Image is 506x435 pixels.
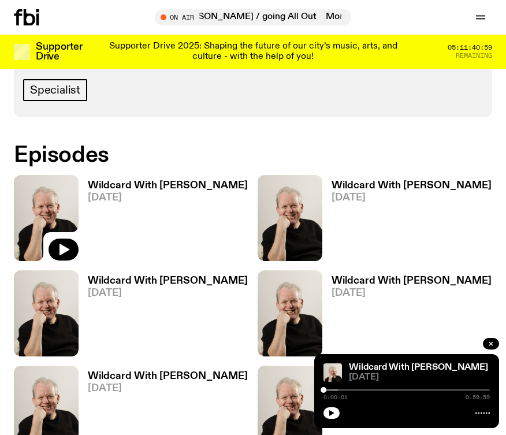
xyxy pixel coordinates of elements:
[79,181,248,261] a: Wildcard With [PERSON_NAME][DATE]
[332,193,492,203] span: [DATE]
[88,384,248,393] span: [DATE]
[79,276,248,356] a: Wildcard With [PERSON_NAME][DATE]
[14,270,79,356] img: Stuart is smiling charmingly, wearing a black t-shirt against a stark white background.
[349,363,488,372] a: Wildcard With [PERSON_NAME]
[332,181,492,191] h3: Wildcard With [PERSON_NAME]
[23,79,87,101] a: Specialist
[323,363,342,382] img: Stuart is smiling charmingly, wearing a black t-shirt against a stark white background.
[332,288,492,298] span: [DATE]
[88,276,248,286] h3: Wildcard With [PERSON_NAME]
[332,276,492,286] h3: Wildcard With [PERSON_NAME]
[88,193,248,203] span: [DATE]
[36,42,82,62] h3: Supporter Drive
[88,371,248,381] h3: Wildcard With [PERSON_NAME]
[97,42,409,62] p: Supporter Drive 2025: Shaping the future of our city’s music, arts, and culture - with the help o...
[155,9,351,25] button: On AirMornings with [PERSON_NAME] / going All OutMornings with [PERSON_NAME] / going All Out
[466,395,490,400] span: 0:59:59
[456,53,492,59] span: Remaining
[448,44,492,51] span: 05:11:40:59
[88,288,248,298] span: [DATE]
[349,373,490,382] span: [DATE]
[30,84,80,96] span: Specialist
[14,145,492,166] h2: Episodes
[258,270,322,356] img: Stuart is smiling charmingly, wearing a black t-shirt against a stark white background.
[258,175,322,261] img: Stuart is smiling charmingly, wearing a black t-shirt against a stark white background.
[323,395,348,400] span: 0:00:01
[322,181,492,261] a: Wildcard With [PERSON_NAME][DATE]
[322,276,492,356] a: Wildcard With [PERSON_NAME][DATE]
[88,181,248,191] h3: Wildcard With [PERSON_NAME]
